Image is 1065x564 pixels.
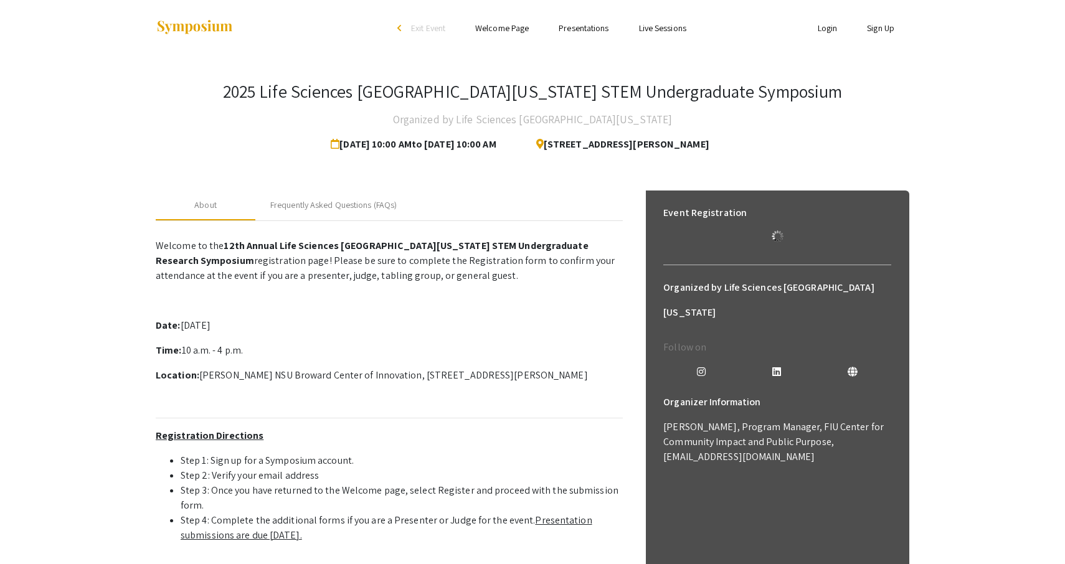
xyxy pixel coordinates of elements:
a: Welcome Page [475,22,529,34]
li: Step 3: Once you have returned to the Welcome page, select Register and proceed with the submissi... [181,483,623,513]
a: Sign Up [867,22,894,34]
img: Loading [767,225,788,247]
h6: Organizer Information [663,390,891,415]
span: Exit Event [411,22,445,34]
u: Registration Directions [156,429,263,442]
h6: Event Registration [663,200,747,225]
img: Symposium by ForagerOne [156,19,234,36]
u: Presentation submissions are due [DATE]. [181,514,592,542]
a: Live Sessions [639,22,686,34]
a: Presentations [559,22,608,34]
strong: Location: [156,369,199,382]
strong: Date: [156,319,181,332]
p: [PERSON_NAME], Program Manager, FIU Center for Community Impact and Public Purpose, [EMAIL_ADDRES... [663,420,891,464]
strong: 12th Annual Life Sciences [GEOGRAPHIC_DATA][US_STATE] STEM Undergraduate Research Symposium [156,239,589,267]
li: Step 2: Verify your email address [181,468,623,483]
div: About [194,199,217,212]
h3: 2025 Life Sciences [GEOGRAPHIC_DATA][US_STATE] STEM Undergraduate Symposium [223,81,843,102]
span: [STREET_ADDRESS][PERSON_NAME] [526,132,709,157]
p: [PERSON_NAME] NSU Broward Center of Innovation, [STREET_ADDRESS][PERSON_NAME] [156,368,623,383]
h6: Organized by Life Sciences [GEOGRAPHIC_DATA][US_STATE] [663,275,891,325]
span: [DATE] 10:00 AM to [DATE] 10:00 AM [331,132,501,157]
a: Login [818,22,838,34]
li: Step 4: Complete the additional forms if you are a Presenter or Judge for the event. [181,513,623,543]
strong: Time: [156,344,182,357]
p: 10 a.m. - 4 p.m. [156,343,623,358]
p: Welcome to the registration page! Please be sure to complete the Registration form to confirm you... [156,238,623,283]
div: arrow_back_ios [397,24,405,32]
li: Step 1: Sign up for a Symposium account. [181,453,623,468]
div: Frequently Asked Questions (FAQs) [270,199,397,212]
p: Follow on [663,340,891,355]
h4: Organized by Life Sciences [GEOGRAPHIC_DATA][US_STATE] [393,107,672,132]
p: [DATE] [156,318,623,333]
